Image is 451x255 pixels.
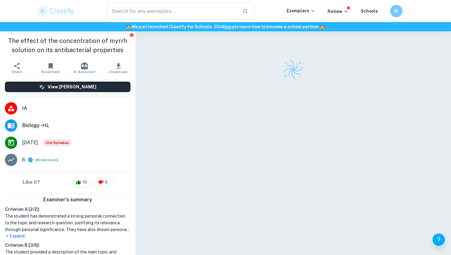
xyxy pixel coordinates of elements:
span: ( ) [36,157,58,163]
h6: Examiner's summary [2,196,133,203]
button: AI Assistant [68,60,101,77]
button: View [PERSON_NAME] [5,82,130,92]
div: Starting from the May 2025 session, the Biology IA requirements have changed. It's OK to refer to... [43,139,72,146]
h1: The student has demonstrated a strong personal connection to the topic and research question, jus... [5,213,130,233]
p: Expand [5,233,130,239]
span: 🏫 [320,24,325,29]
h6: Like it? [23,179,40,186]
p: 6 [22,156,25,164]
div: 0 [95,177,113,187]
span: Bookmark [41,70,60,74]
span: 10 [79,179,90,185]
span: Old Syllabus [43,139,72,146]
img: Clastify logo [282,59,304,80]
p: Exemplars [287,7,315,14]
span: AI Assistant [73,70,95,74]
span: Download [109,70,127,74]
button: Report issue [130,33,134,37]
h6: View [PERSON_NAME] [48,83,96,90]
span: 🏫 [126,24,131,29]
img: AI Assistant [81,63,88,69]
p: Review [328,8,348,15]
h6: Criterion B [ 3 / 6 ]: [5,242,130,249]
span: IA [22,105,130,112]
a: Schools [361,9,378,14]
h6: We just launched Clastify for Schools. Click to learn how to become a school partner. [1,23,450,30]
h6: KI [393,8,400,14]
span: Biology - HL [22,122,130,129]
span: 0 [102,179,111,185]
div: 10 [73,177,92,187]
h1: The effect of the concentration of myrrh solution on its antibacterial properties [5,36,130,55]
button: Help and Feedback [433,234,445,246]
h6: Criterion A [ 2 / 2 ]: [5,206,130,213]
button: Breakdown [37,157,57,163]
img: Clastify logo [37,5,76,17]
button: Bookmark [34,60,68,77]
span: [DATE] [22,139,38,146]
a: here [225,24,234,29]
button: Download [102,60,135,77]
input: Search for any exemplars... [107,2,238,20]
button: KI [390,5,402,17]
span: Share [12,70,22,74]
